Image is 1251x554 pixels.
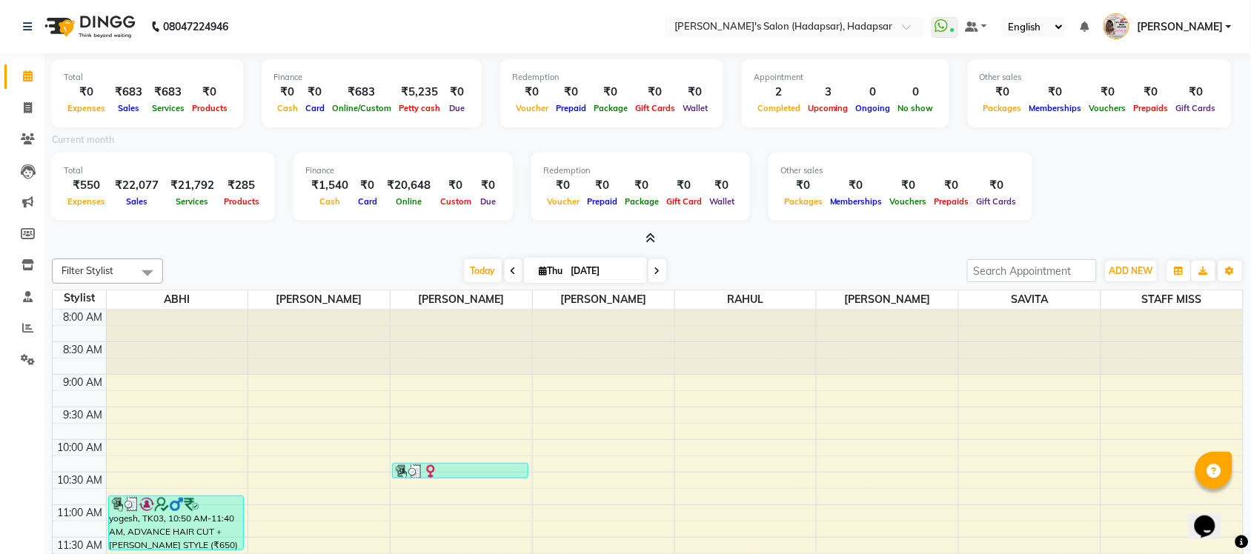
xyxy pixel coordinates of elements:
div: ₹0 [302,84,328,101]
div: 0 [852,84,895,101]
span: Memberships [826,196,886,207]
div: ₹0 [631,84,679,101]
div: ₹683 [148,84,188,101]
div: ₹0 [980,84,1026,101]
span: Wallet [706,196,738,207]
span: Vouchers [886,196,931,207]
div: ₹0 [475,177,501,194]
div: ₹0 [706,177,738,194]
div: 10:00 AM [55,440,106,455]
div: ₹0 [512,84,552,101]
span: Today [465,259,502,282]
span: Sales [114,103,143,113]
div: 9:00 AM [61,375,106,390]
span: Prepaids [931,196,973,207]
span: [PERSON_NAME] [533,290,674,309]
span: Gift Cards [631,103,679,113]
div: Appointment [754,71,938,84]
div: ₹20,648 [381,177,437,194]
div: 8:30 AM [61,342,106,358]
div: ₹0 [973,177,1021,194]
span: Gift Card [663,196,706,207]
span: Online/Custom [328,103,395,113]
div: ₹0 [780,177,826,194]
span: Package [590,103,631,113]
div: 0 [895,84,938,101]
div: ₹0 [444,84,470,101]
span: RAHUL [675,290,817,309]
span: Wallet [679,103,711,113]
input: Search Appointment [967,259,1097,282]
div: ₹0 [437,177,475,194]
span: Services [148,103,188,113]
span: Voucher [512,103,552,113]
div: ₹5,235 [395,84,444,101]
span: Packages [980,103,1026,113]
span: Expenses [64,103,109,113]
div: ₹0 [354,177,381,194]
div: Other sales [780,164,1021,177]
div: rohini sanadhiya, TK02, 10:20 AM-10:35 AM, EYE + UPPE + FORHEAD (₹130) [393,464,528,478]
span: Petty cash [395,103,444,113]
div: 8:00 AM [61,310,106,325]
span: Upcoming [804,103,852,113]
span: Prepaid [552,103,590,113]
div: Finance [305,164,501,177]
div: ₹285 [220,177,263,194]
div: ₹0 [931,177,973,194]
span: Gift Cards [1172,103,1220,113]
span: Cash [273,103,302,113]
div: Finance [273,71,470,84]
div: ₹0 [64,84,109,101]
div: ₹0 [1086,84,1130,101]
div: ₹0 [621,177,663,194]
div: ₹1,540 [305,177,354,194]
div: 11:30 AM [55,538,106,553]
span: ADD NEW [1109,265,1153,276]
span: Expenses [64,196,109,207]
span: Sales [122,196,151,207]
span: Cash [316,196,344,207]
div: ₹0 [543,177,583,194]
span: Voucher [543,196,583,207]
img: pavan [1104,13,1129,39]
div: ₹0 [826,177,886,194]
span: [PERSON_NAME] [817,290,958,309]
span: Products [188,103,231,113]
div: Stylist [53,290,106,306]
span: Thu [536,265,567,276]
span: [PERSON_NAME] [248,290,390,309]
div: 11:00 AM [55,505,106,521]
div: ₹0 [552,84,590,101]
div: ₹0 [273,84,302,101]
span: Prepaid [583,196,621,207]
div: Redemption [543,164,738,177]
span: Card [302,103,328,113]
span: Card [354,196,381,207]
span: Packages [780,196,826,207]
iframe: chat widget [1189,495,1236,539]
div: ₹550 [64,177,109,194]
span: Filter Stylist [62,264,113,276]
div: 9:30 AM [61,407,106,423]
span: Package [621,196,663,207]
span: Ongoing [852,103,895,113]
div: 10:30 AM [55,473,106,488]
img: logo [38,6,139,47]
div: ₹21,792 [165,177,220,194]
div: yogesh, TK03, 10:50 AM-11:40 AM, ADVANCE HAIR CUT +[PERSON_NAME] STYLE (₹650) [109,496,244,550]
div: ₹0 [663,177,706,194]
span: Completed [754,103,804,113]
div: ₹0 [1026,84,1086,101]
div: ₹683 [328,84,395,101]
div: Total [64,164,263,177]
span: STAFF MISS [1101,290,1243,309]
div: 3 [804,84,852,101]
div: ₹22,077 [109,177,165,194]
span: Gift Cards [973,196,1021,207]
div: ₹0 [679,84,711,101]
div: ₹0 [1130,84,1172,101]
span: Vouchers [1086,103,1130,113]
span: Memberships [1026,103,1086,113]
div: Other sales [980,71,1220,84]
